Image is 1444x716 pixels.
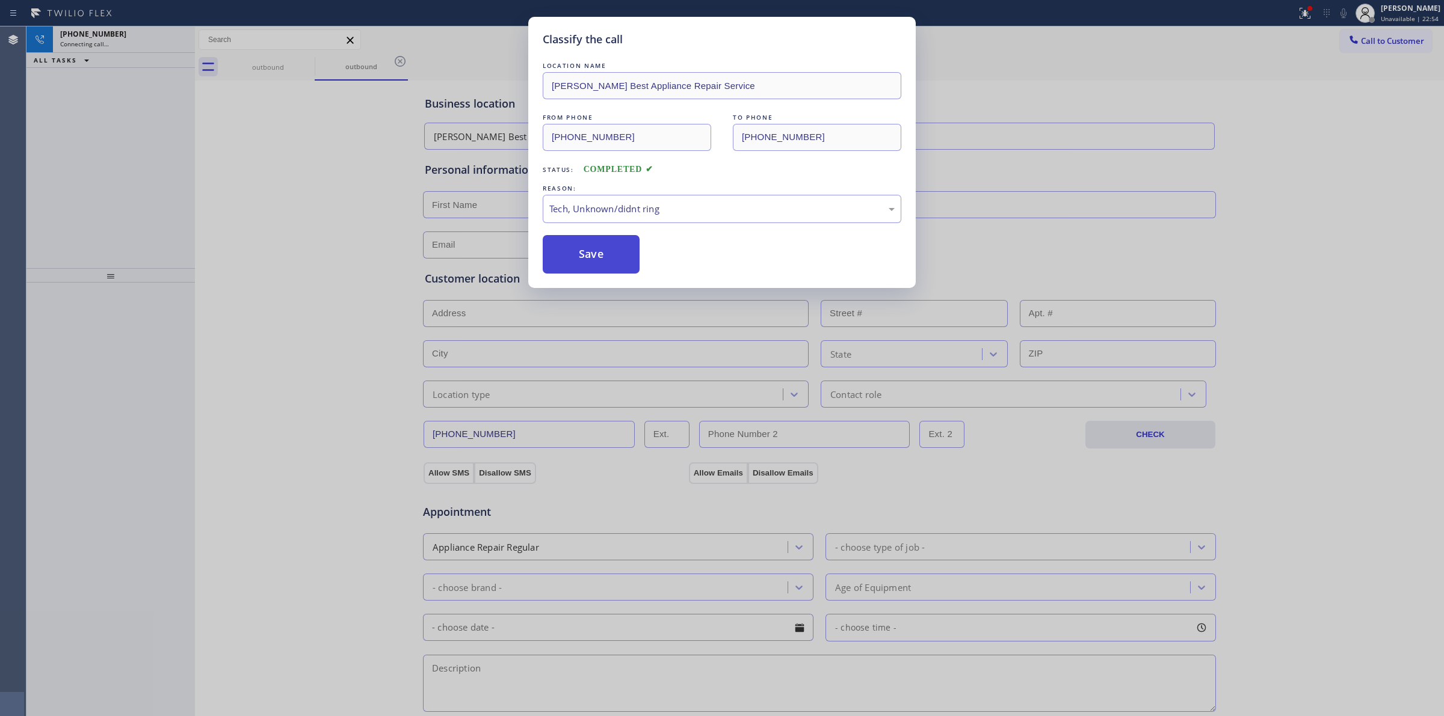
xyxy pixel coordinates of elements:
[543,31,623,47] h5: Classify the call
[543,165,574,174] span: Status:
[543,235,640,274] button: Save
[543,124,711,151] input: From phone
[733,111,901,124] div: TO PHONE
[543,60,901,72] div: LOCATION NAME
[543,111,711,124] div: FROM PHONE
[584,165,653,174] span: COMPLETED
[549,202,895,216] div: Tech, Unknown/didnt ring
[543,182,901,195] div: REASON:
[733,124,901,151] input: To phone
